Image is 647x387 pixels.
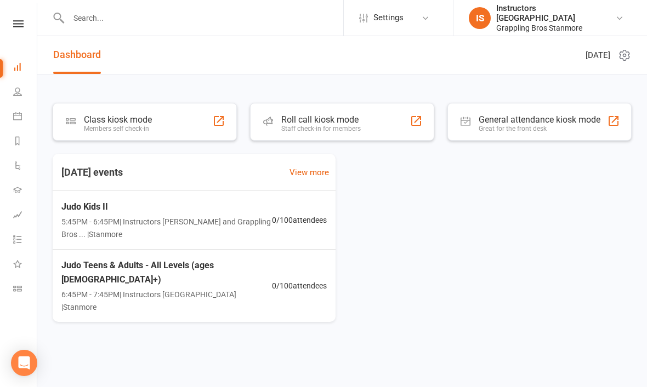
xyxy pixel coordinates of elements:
[11,350,37,376] div: Open Intercom Messenger
[13,80,38,105] a: People
[13,105,38,130] a: Calendar
[61,200,272,214] span: Judo Kids II
[13,56,38,80] a: Dashboard
[13,278,38,302] a: Class kiosk mode
[281,125,361,132] div: Staff check-in for members
[469,7,491,29] div: IS
[496,23,615,33] div: Grappling Bros Stanmore
[61,216,272,240] span: 5:45PM - 6:45PM | Instructors [PERSON_NAME] and Grappling Bros ... | Stanmore
[65,10,343,26] input: Search...
[290,166,329,179] a: View more
[479,125,600,132] div: Great for the front desk
[84,114,152,125] div: Class kiosk mode
[281,114,361,125] div: Roll call kiosk mode
[61,289,272,314] span: 6:45PM - 7:45PM | Instructors [GEOGRAPHIC_DATA] | Stanmore
[496,3,615,23] div: Instructors [GEOGRAPHIC_DATA]
[272,214,327,226] span: 0 / 100 attendees
[586,49,610,62] span: [DATE]
[53,36,101,74] a: Dashboard
[53,163,132,182] h3: [DATE] events
[373,5,404,30] span: Settings
[13,253,38,278] a: What's New
[13,130,38,154] a: Reports
[84,125,152,132] div: Members self check-in
[272,280,327,292] span: 0 / 100 attendees
[479,114,600,125] div: General attendance kiosk mode
[13,204,38,228] a: Assessments
[61,258,272,286] span: Judo Teens & Adults - All Levels (ages [DEMOGRAPHIC_DATA]+)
